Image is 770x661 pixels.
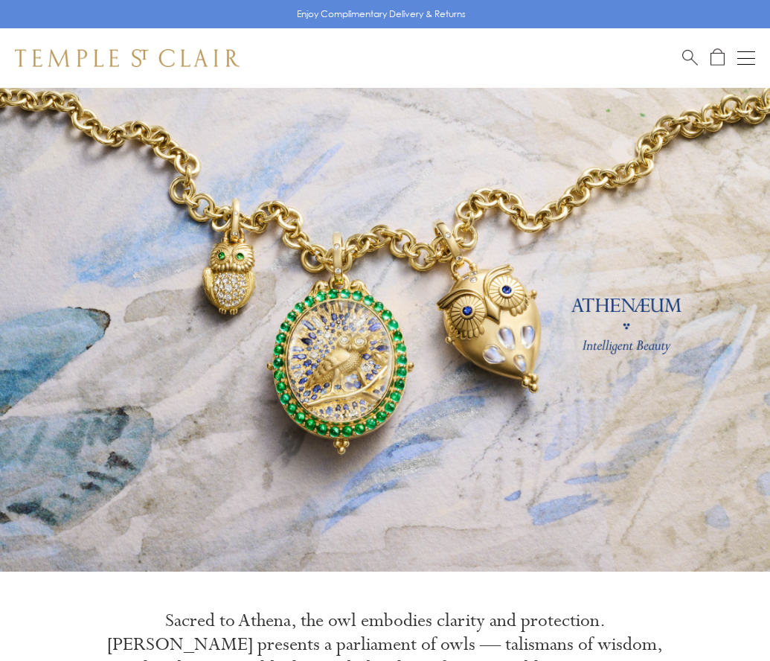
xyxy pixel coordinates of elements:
button: Open navigation [737,49,755,67]
img: Temple St. Clair [15,49,240,67]
a: Open Shopping Bag [710,48,725,67]
p: Enjoy Complimentary Delivery & Returns [297,7,466,22]
a: Search [682,48,698,67]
